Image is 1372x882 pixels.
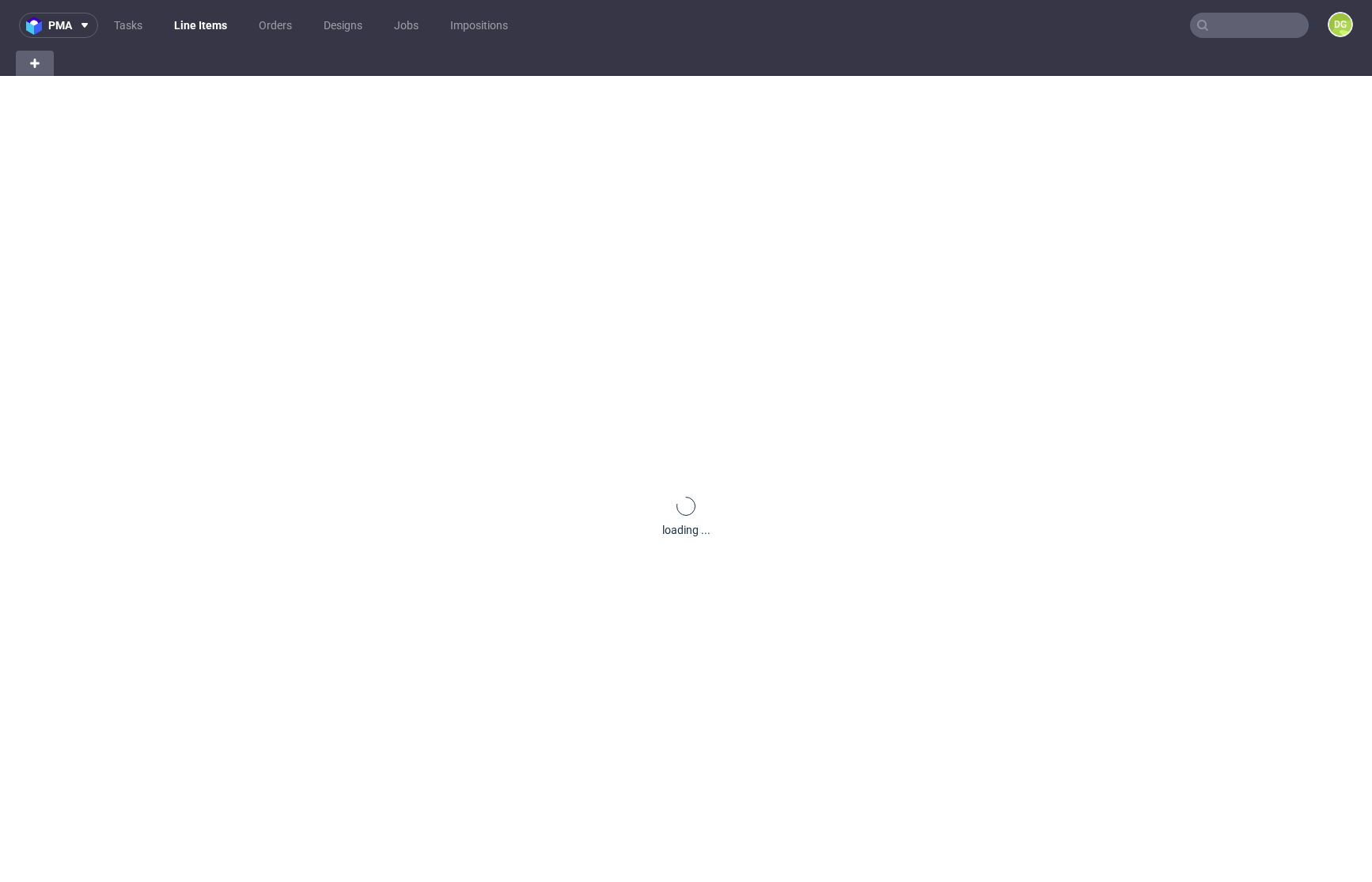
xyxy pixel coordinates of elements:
[385,13,428,38] a: Jobs
[165,13,237,38] a: Line Items
[104,13,152,38] a: Tasks
[26,17,48,35] img: logo
[19,13,98,38] button: pma
[662,522,711,538] div: loading ...
[249,13,301,38] a: Orders
[441,13,517,38] a: Impositions
[314,13,372,38] a: Designs
[48,20,72,31] span: pma
[1329,13,1351,36] figcaption: DG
